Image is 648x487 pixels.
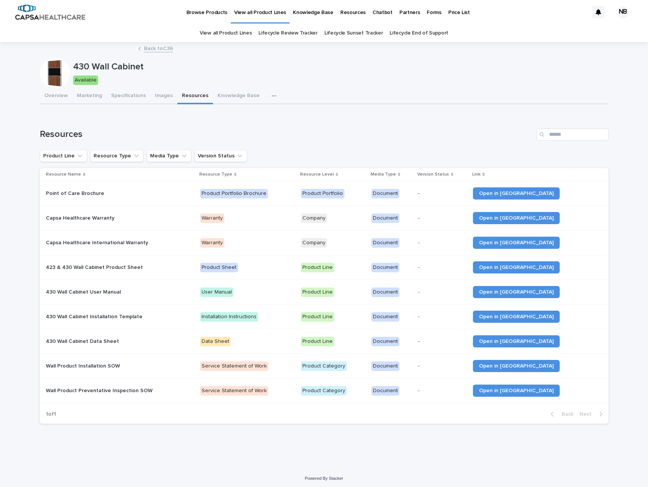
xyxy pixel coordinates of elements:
p: - [418,264,467,271]
div: Document [371,263,399,272]
a: Open in [GEOGRAPHIC_DATA] [473,311,560,323]
div: Document [371,287,399,297]
div: Data Sheet [200,337,231,346]
p: Capsa Healthcare Warranty [46,214,116,222]
a: Open in [GEOGRAPHIC_DATA] [473,212,560,224]
tr: Capsa Healthcare International WarrantyCapsa Healthcare International Warranty WarrantyCompanyDoc... [40,231,609,255]
a: Lifecycle End of Support [390,24,448,42]
a: Open in [GEOGRAPHIC_DATA] [473,360,560,372]
div: Document [371,214,399,223]
div: Document [371,386,399,396]
span: Open in [GEOGRAPHIC_DATA] [479,314,554,319]
tr: Wall Product Preventative Inspection SOWWall Product Preventative Inspection SOW Service Statemen... [40,379,609,403]
img: B5p4sRfuTuC72oLToeu7 [15,5,85,20]
button: Resource Type [90,150,144,162]
div: Product Line [301,312,334,322]
button: Marketing [72,88,106,104]
div: Product Portfolio Brochure [200,189,268,198]
input: Search [537,129,609,141]
p: Media Type [371,170,396,179]
div: Product Line [301,337,334,346]
span: Open in [GEOGRAPHIC_DATA] [479,388,554,393]
p: Wall Product Installation SOW [46,361,122,369]
button: Specifications [106,88,150,104]
a: Powered By Stacker [305,476,343,481]
button: Media Type [147,150,191,162]
p: - [418,338,467,345]
span: Open in [GEOGRAPHIC_DATA] [479,191,554,196]
span: Open in [GEOGRAPHIC_DATA] [479,215,554,221]
tr: 430 Wall Cabinet Data Sheet430 Wall Cabinet Data Sheet Data SheetProduct LineDocument-Open in [GE... [40,329,609,354]
button: Knowledge Base [213,88,264,104]
div: Document [371,361,399,371]
tr: 430 Wall Cabinet Installation Template430 Wall Cabinet Installation Template Installation Instruc... [40,305,609,329]
p: Point of Care Brochure [46,189,106,197]
p: 430 Wall Cabinet User Manual [46,287,122,295]
p: - [418,240,467,246]
div: Warranty [200,214,224,223]
h1: Resources [40,129,534,140]
div: Product Category [301,361,347,371]
tr: Point of Care BrochurePoint of Care Brochure Product Portfolio BrochureProduct PortfolioDocument-... [40,181,609,206]
a: Open in [GEOGRAPHIC_DATA] [473,187,560,200]
button: Product Line [40,150,87,162]
span: Open in [GEOGRAPHIC_DATA] [479,240,554,245]
div: Service Statement of Work [200,386,268,396]
div: Product Line [301,263,334,272]
p: 423 & 430 Wall Cabinet Product Sheet [46,263,144,271]
div: Product Line [301,287,334,297]
p: - [418,363,467,369]
span: Open in [GEOGRAPHIC_DATA] [479,363,554,369]
div: Product Sheet [200,263,238,272]
tr: Wall Product Installation SOWWall Product Installation SOW Service Statement of WorkProduct Categ... [40,354,609,379]
p: 430 Wall Cabinet Installation Template [46,312,144,320]
div: Document [371,312,399,322]
button: Images [150,88,177,104]
p: 430 Wall Cabinet [73,61,606,72]
div: Installation Instructions [200,312,258,322]
tr: 423 & 430 Wall Cabinet Product Sheet423 & 430 Wall Cabinet Product Sheet Product SheetProduct Lin... [40,255,609,280]
p: - [418,215,467,222]
p: - [418,289,467,295]
button: Back [545,411,576,418]
div: Document [371,337,399,346]
div: Document [371,189,399,198]
div: Document [371,238,399,248]
p: Version Status [417,170,449,179]
p: Resource Name [46,170,81,179]
p: Capsa Healthcare International Warranty [46,238,150,246]
a: Open in [GEOGRAPHIC_DATA] [473,237,560,249]
div: Warranty [200,238,224,248]
a: Open in [GEOGRAPHIC_DATA] [473,385,560,397]
tr: Capsa Healthcare WarrantyCapsa Healthcare Warranty WarrantyCompanyDocument-Open in [GEOGRAPHIC_DATA] [40,206,609,231]
div: Company [301,214,327,223]
p: Resource Type [199,170,232,179]
p: - [418,314,467,320]
tr: 430 Wall Cabinet User Manual430 Wall Cabinet User Manual User ManualProduct LineDocument-Open in ... [40,280,609,305]
span: Open in [GEOGRAPHIC_DATA] [479,339,554,344]
p: - [418,190,467,197]
a: Open in [GEOGRAPHIC_DATA] [473,286,560,298]
p: - [418,388,467,394]
a: Open in [GEOGRAPHIC_DATA] [473,261,560,273]
span: Back [557,412,573,417]
button: Overview [40,88,72,104]
a: Lifecycle Review Tracker [258,24,318,42]
p: 430 Wall Cabinet Data Sheet [46,337,121,345]
a: Open in [GEOGRAPHIC_DATA] [473,335,560,347]
div: NB [617,6,629,18]
span: Next [579,412,596,417]
div: Product Portfolio [301,189,344,198]
p: Link [472,170,481,179]
button: Resources [177,88,213,104]
p: Resource Level [300,170,334,179]
div: Product Category [301,386,347,396]
a: View all Product Lines [200,24,252,42]
p: 1 of 1 [40,405,62,424]
div: Company [301,238,327,248]
span: Open in [GEOGRAPHIC_DATA] [479,265,554,270]
div: User Manual [200,287,233,297]
button: Next [576,411,609,418]
button: Version Status [194,150,247,162]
